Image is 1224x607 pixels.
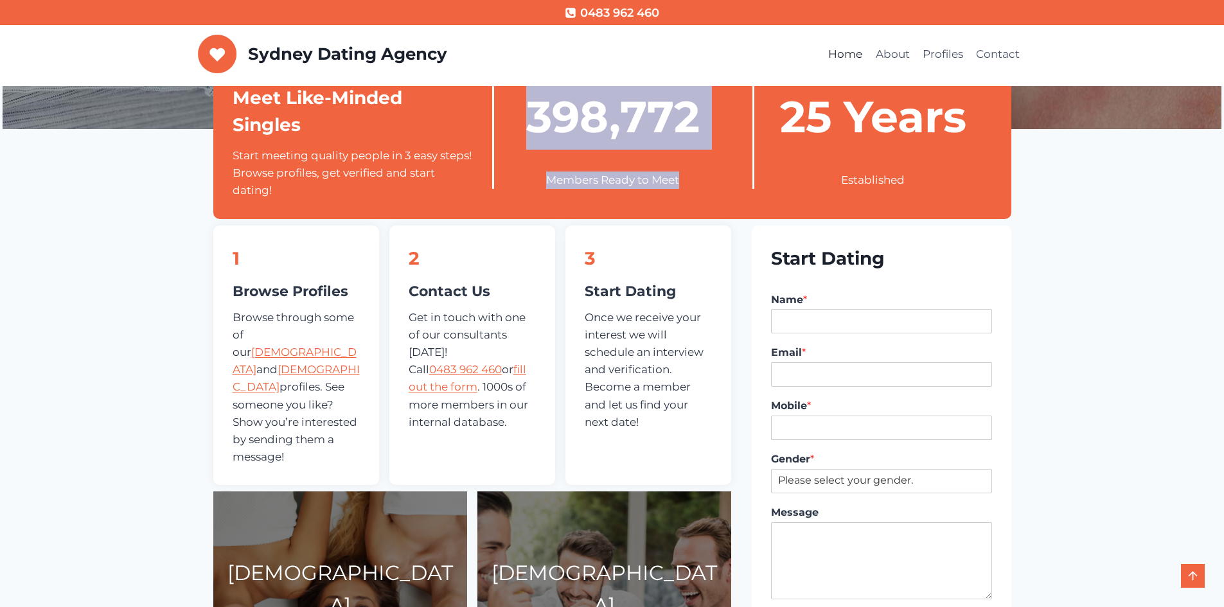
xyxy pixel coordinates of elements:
a: Contact [970,39,1026,70]
p: Sydney Dating Agency [248,44,447,64]
input: Mobile [771,416,991,440]
a: Home [822,39,869,70]
label: Mobile [771,400,991,413]
a: About [869,39,916,70]
p: Once we receive your interest we will schedule an interview and verification. Become a member and... [585,309,712,431]
h4: Contact Us [409,281,536,302]
p: Browse through some of our and profiles. See someone you like? Show you’re interested by sending ... [233,309,360,466]
a: Profiles [916,39,970,70]
a: Scroll to top [1181,564,1205,588]
a: [DEMOGRAPHIC_DATA] [233,346,357,376]
p: Get in touch with one of our consultants [DATE]! Call or . 1000s of more members in our internal ... [409,309,536,431]
p: Members Ready to Meet [494,172,732,189]
p: Start meeting quality people in 3 easy steps! Browse profiles, get verified and start dating! [233,147,472,200]
label: Name [771,294,991,307]
a: Sydney Dating Agency [198,35,447,73]
nav: Primary [822,39,1027,70]
label: Message [771,506,991,520]
label: Gender [771,453,991,466]
h2: 1 [233,245,360,272]
h2: 2 [409,245,536,272]
a: [DEMOGRAPHIC_DATA] [233,363,360,393]
img: Sydney Dating Agency [198,35,237,73]
h2: 3 [585,245,712,272]
label: Email [771,346,991,360]
h4: Browse Profiles [233,281,360,302]
h4: Start Dating [585,281,712,302]
a: 0483 962 460 [429,363,502,376]
h2: Start Dating [771,245,991,272]
p: Established [754,172,992,189]
span: 0483 962 460 [580,4,659,22]
a: 0483 962 460 [565,4,659,22]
